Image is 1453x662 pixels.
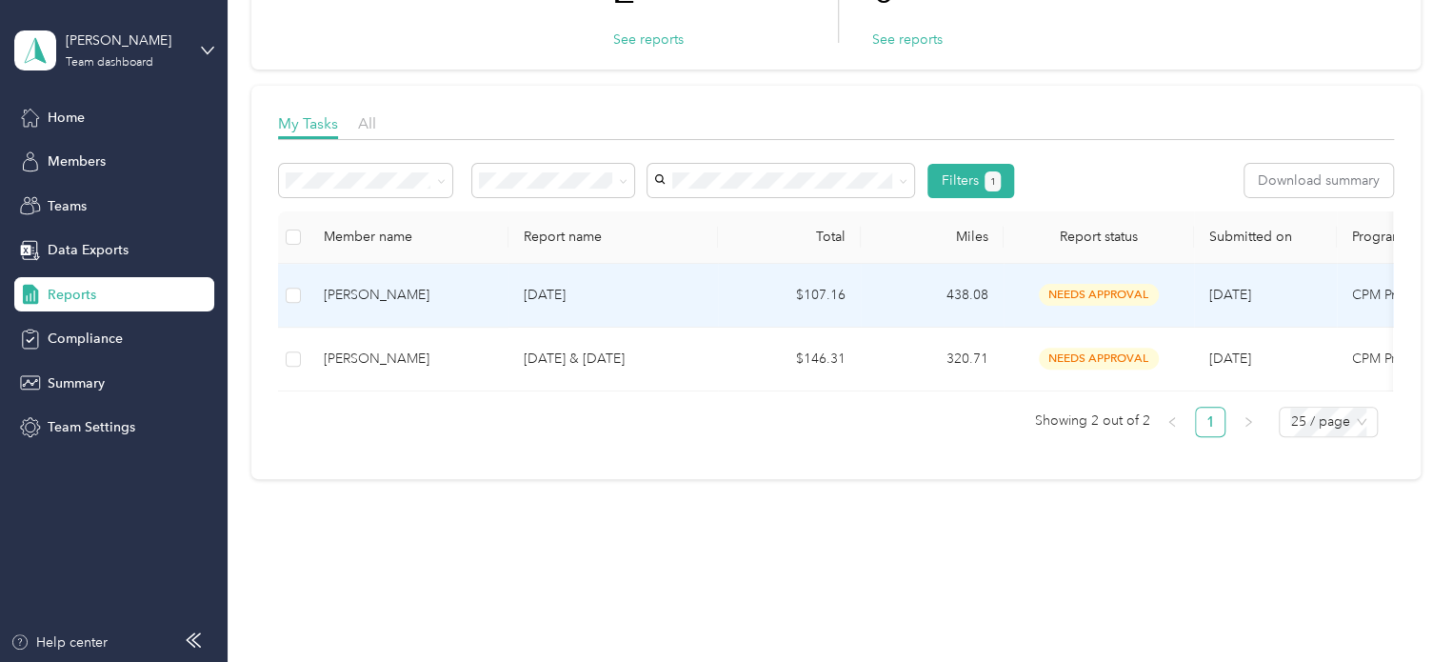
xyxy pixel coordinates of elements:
[1209,287,1251,303] span: [DATE]
[927,164,1014,198] button: Filters1
[718,328,861,391] td: $146.31
[1157,407,1187,437] button: left
[1194,211,1337,264] th: Submitted on
[985,171,1001,191] button: 1
[1346,555,1453,662] iframe: Everlance-gr Chat Button Frame
[1209,351,1251,367] span: [DATE]
[1039,348,1159,370] span: needs approval
[1039,284,1159,306] span: needs approval
[324,349,493,370] div: [PERSON_NAME]
[1243,416,1254,428] span: right
[324,229,493,245] div: Member name
[1196,408,1224,436] a: 1
[524,349,703,370] p: [DATE] & [DATE]
[1290,408,1366,436] span: 25 / page
[876,229,988,245] div: Miles
[861,328,1004,391] td: 320.71
[861,264,1004,328] td: 438.08
[66,57,153,69] div: Team dashboard
[48,108,85,128] span: Home
[324,285,493,306] div: [PERSON_NAME]
[733,229,846,245] div: Total
[872,30,943,50] button: See reports
[48,373,105,393] span: Summary
[1233,407,1264,437] button: right
[66,30,185,50] div: [PERSON_NAME]
[524,285,703,306] p: [DATE]
[358,114,376,132] span: All
[10,632,108,652] button: Help center
[1233,407,1264,437] li: Next Page
[48,285,96,305] span: Reports
[48,417,135,437] span: Team Settings
[1195,407,1225,437] li: 1
[508,211,718,264] th: Report name
[1019,229,1179,245] span: Report status
[278,114,338,132] span: My Tasks
[990,173,996,191] span: 1
[1034,407,1149,435] span: Showing 2 out of 2
[48,196,87,216] span: Teams
[718,264,861,328] td: $107.16
[1157,407,1187,437] li: Previous Page
[613,30,684,50] button: See reports
[48,329,123,349] span: Compliance
[1244,164,1393,197] button: Download summary
[309,211,508,264] th: Member name
[1279,407,1378,437] div: Page Size
[48,151,106,171] span: Members
[1166,416,1178,428] span: left
[48,240,129,260] span: Data Exports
